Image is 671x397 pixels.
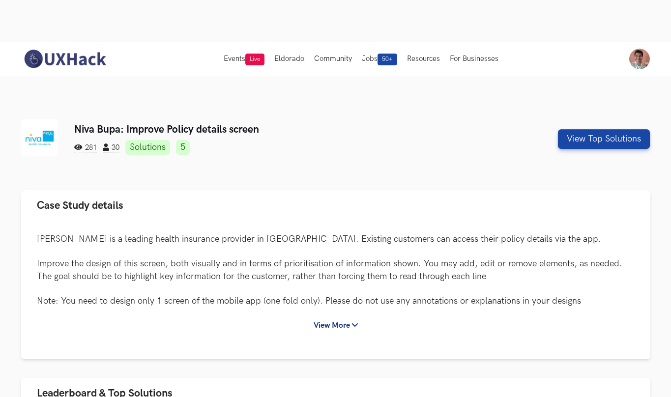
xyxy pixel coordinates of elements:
[219,42,269,76] button: EventsLive
[21,190,650,221] button: Case Study details
[21,221,650,359] div: Case Study details
[305,316,367,335] button: View More
[245,54,264,65] span: Live
[558,129,650,149] button: View Top Solutions
[445,42,503,76] button: For Businesses
[74,143,97,152] span: 281
[37,199,123,212] span: Case Study details
[402,42,445,76] button: Resources
[629,49,650,69] img: Your profile pic
[378,54,397,65] span: 50+
[125,140,170,155] a: Solutions
[21,49,109,69] img: UXHack-logo.png
[74,123,491,136] h3: Niva Bupa: Improve Policy details screen
[269,42,309,76] button: Eldorado
[309,42,357,76] button: Community
[176,140,190,155] a: 5
[103,143,119,152] span: 30
[21,119,58,156] img: Niva Bupa logo
[37,233,635,307] p: [PERSON_NAME] is a leading health insurance provider in [GEOGRAPHIC_DATA]. Existing customers can...
[357,42,402,76] button: Jobs50+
